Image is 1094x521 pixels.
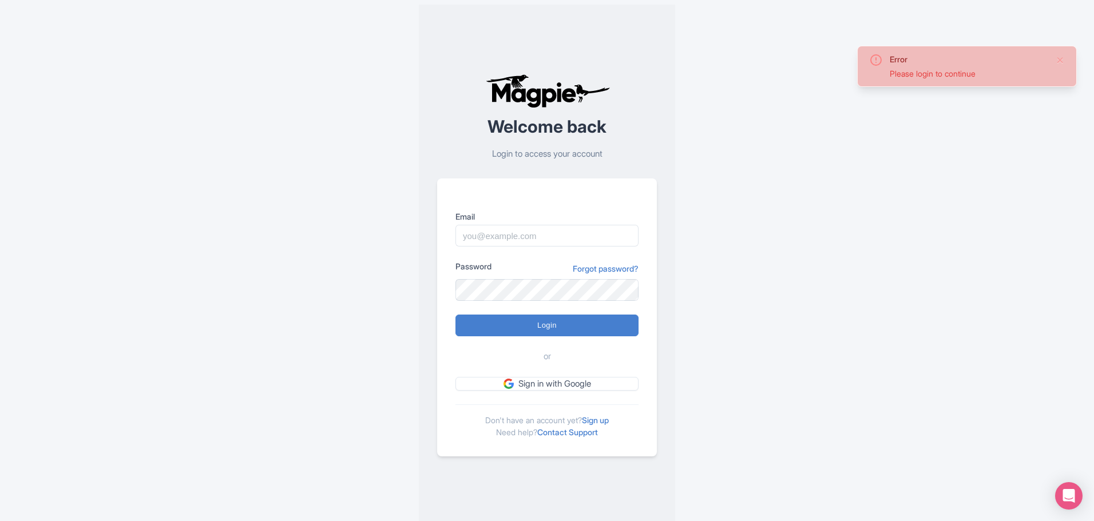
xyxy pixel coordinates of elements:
div: Don't have an account yet? Need help? [455,404,639,438]
label: Password [455,260,491,272]
a: Sign in with Google [455,377,639,391]
h2: Welcome back [437,117,657,136]
div: Error [890,53,1047,65]
button: Close [1056,53,1065,67]
span: or [544,350,551,363]
input: Login [455,315,639,336]
a: Forgot password? [573,263,639,275]
a: Sign up [582,415,609,425]
div: Open Intercom Messenger [1055,482,1083,510]
a: Contact Support [537,427,598,437]
img: google.svg [504,379,514,389]
p: Login to access your account [437,148,657,161]
label: Email [455,210,639,222]
img: logo-ab69f6fb50320c5b225c76a69d11143b.png [483,74,612,108]
div: Please login to continue [890,67,1047,79]
input: you@example.com [455,225,639,246]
